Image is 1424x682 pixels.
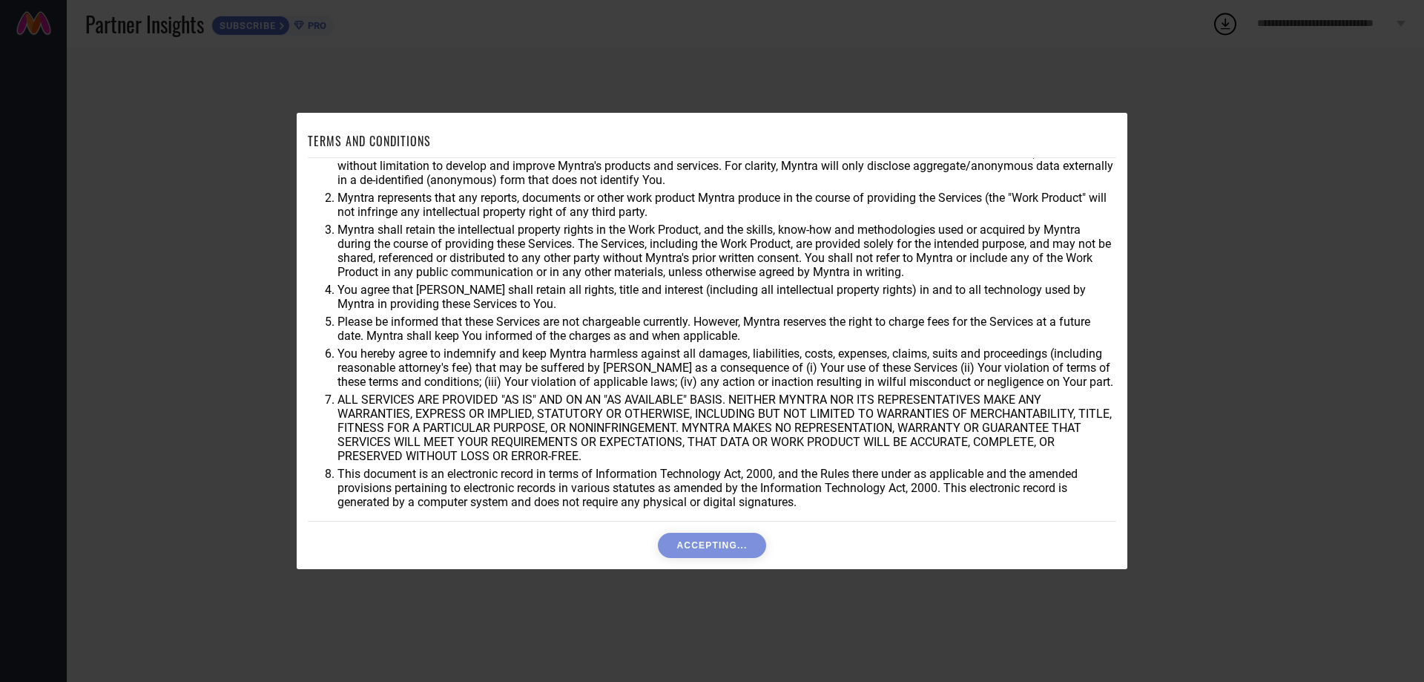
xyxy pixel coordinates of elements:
li: Myntra shall retain the intellectual property rights in the Work Product, and the skills, know-ho... [337,223,1116,279]
li: This document is an electronic record in terms of Information Technology Act, 2000, and the Rules... [337,467,1116,509]
li: You agree that [PERSON_NAME] shall retain all rights, title and interest (including all intellect... [337,283,1116,311]
li: Myntra represents that any reports, documents or other work product Myntra produce in the course ... [337,191,1116,219]
li: You agree that Myntra may use aggregate and anonymized data for any business purpose during or af... [337,145,1116,187]
li: Please be informed that these Services are not chargeable currently. However, Myntra reserves the... [337,315,1116,343]
li: You hereby agree to indemnify and keep Myntra harmless against all damages, liabilities, costs, e... [337,347,1116,389]
h1: TERMS AND CONDITIONS [308,132,431,150]
li: ALL SERVICES ARE PROVIDED "AS IS" AND ON AN "AS AVAILABLE" BASIS. NEITHER MYNTRA NOR ITS REPRESEN... [337,393,1116,463]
